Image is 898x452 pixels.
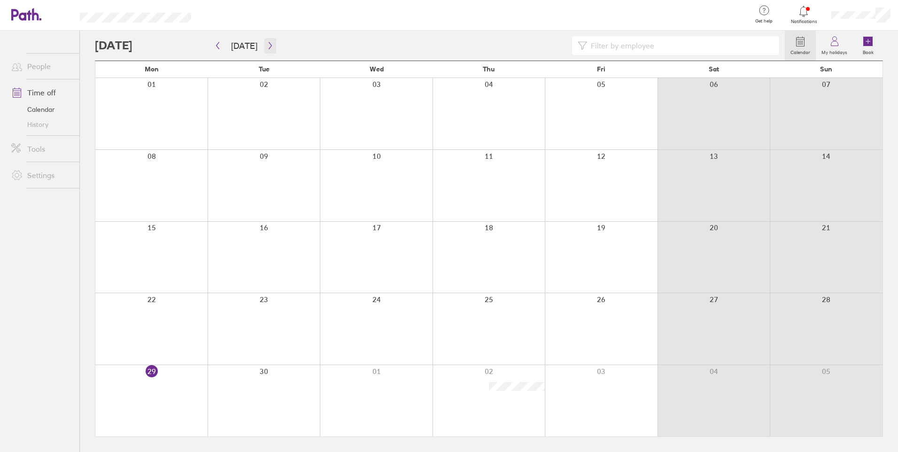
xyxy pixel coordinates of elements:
a: History [4,117,79,132]
span: Notifications [789,19,819,24]
span: Get help [749,18,779,24]
a: Book [853,31,883,61]
label: Calendar [785,47,816,55]
a: Notifications [789,5,819,24]
a: Settings [4,166,79,185]
span: Sat [709,65,719,73]
span: Sun [820,65,832,73]
span: Fri [597,65,605,73]
span: Wed [370,65,384,73]
a: People [4,57,79,76]
a: Tools [4,140,79,158]
a: Calendar [4,102,79,117]
span: Mon [145,65,159,73]
label: Book [857,47,879,55]
label: My holidays [816,47,853,55]
input: Filter by employee [587,37,774,55]
a: Time off [4,83,79,102]
a: My holidays [816,31,853,61]
span: Thu [483,65,495,73]
button: [DATE] [224,38,265,54]
a: Calendar [785,31,816,61]
span: Tue [259,65,270,73]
